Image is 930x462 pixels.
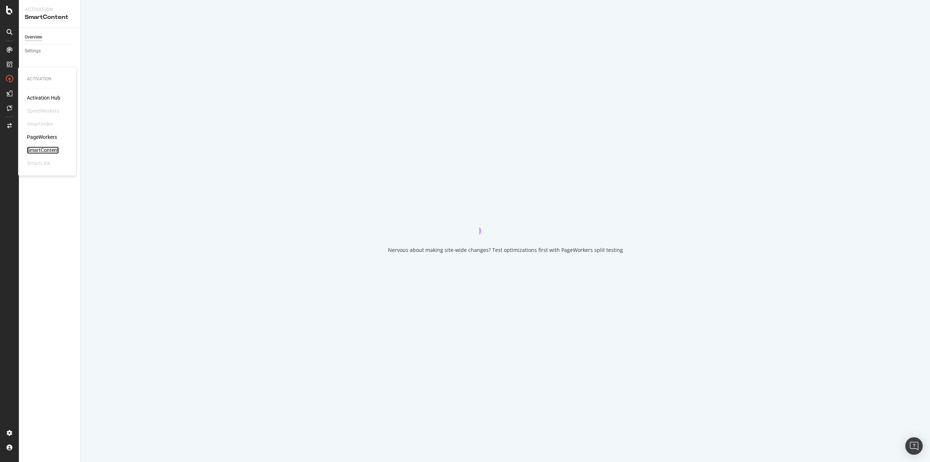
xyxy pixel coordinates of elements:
div: animation [479,209,531,235]
div: Activation [25,6,74,13]
a: Settings [25,47,75,55]
div: SpeedWorkers [27,107,59,115]
a: PageWorkers [27,133,57,141]
div: SmartLink [27,160,50,167]
a: SmartContent [27,146,59,154]
div: Settings [25,47,41,55]
div: Open Intercom Messenger [905,437,923,455]
abbr: Enabling validation will send analytics events to the Bazaarvoice validation service. If an event... [3,41,44,47]
a: Overview [25,33,75,41]
h5: Bazaarvoice Analytics content is not detected on this page. [3,17,106,29]
a: Activation Hub [27,94,60,101]
p: Analytics Inspector 1.7.0 [3,3,106,9]
a: Enable Validation [3,41,44,47]
div: Nervous about making site-wide changes? Test optimizations first with PageWorkers split testing [388,246,623,254]
div: Activation [27,76,68,82]
div: SmartIndex [27,120,53,128]
div: Overview [25,33,42,41]
div: SmartContent [25,13,74,21]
